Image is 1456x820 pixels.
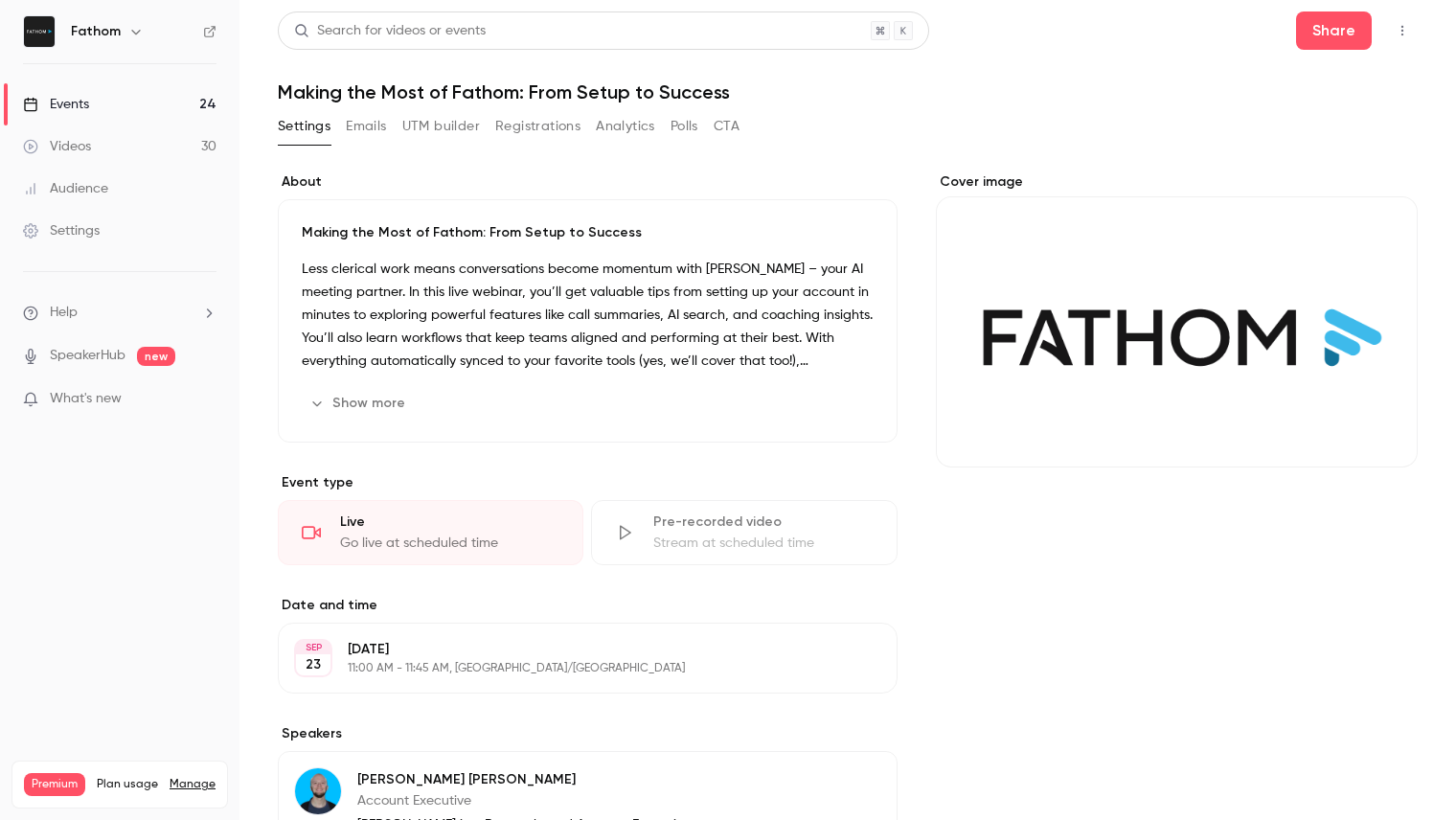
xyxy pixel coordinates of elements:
[495,111,580,142] button: Registrations
[278,111,330,142] button: Settings
[596,111,655,142] button: Analytics
[294,21,486,41] div: Search for videos or events
[23,95,89,114] div: Events
[936,172,1418,467] section: Cover image
[278,596,898,615] label: Date and time
[50,303,78,323] span: Help
[346,111,386,142] button: Emails
[348,640,796,659] p: [DATE]
[357,791,773,810] p: Account Executive
[23,221,100,240] div: Settings
[137,347,175,366] span: new
[357,770,773,789] p: [PERSON_NAME] [PERSON_NAME]
[278,172,898,192] label: About
[653,512,873,532] div: Pre-recorded video
[714,111,739,142] button: CTA
[24,16,55,47] img: Fathom
[306,655,321,674] p: 23
[278,473,898,492] p: Event type
[653,534,873,553] div: Stream at scheduled time
[193,391,216,408] iframe: Noticeable Trigger
[23,137,91,156] div: Videos
[24,773,85,796] span: Premium
[295,768,341,814] img: Matt Macomber
[170,777,216,792] a: Manage
[23,303,216,323] li: help-dropdown-opener
[302,388,417,419] button: Show more
[936,172,1418,192] label: Cover image
[671,111,698,142] button: Polls
[71,22,121,41] h6: Fathom
[50,346,125,366] a: SpeakerHub
[278,500,583,565] div: LiveGo live at scheduled time
[278,80,1418,103] h1: Making the Most of Fathom: From Setup to Success
[97,777,158,792] span: Plan usage
[348,661,796,676] p: 11:00 AM - 11:45 AM, [GEOGRAPHIC_DATA]/[GEOGRAPHIC_DATA]
[1296,11,1372,50] button: Share
[296,641,330,654] div: SEP
[278,724,898,743] label: Speakers
[50,389,122,409] span: What's new
[340,512,559,532] div: Live
[340,534,559,553] div: Go live at scheduled time
[591,500,897,565] div: Pre-recorded videoStream at scheduled time
[23,179,108,198] div: Audience
[302,258,874,373] p: Less clerical work means conversations become momentum with [PERSON_NAME] – your AI meeting partn...
[402,111,480,142] button: UTM builder
[302,223,874,242] p: Making the Most of Fathom: From Setup to Success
